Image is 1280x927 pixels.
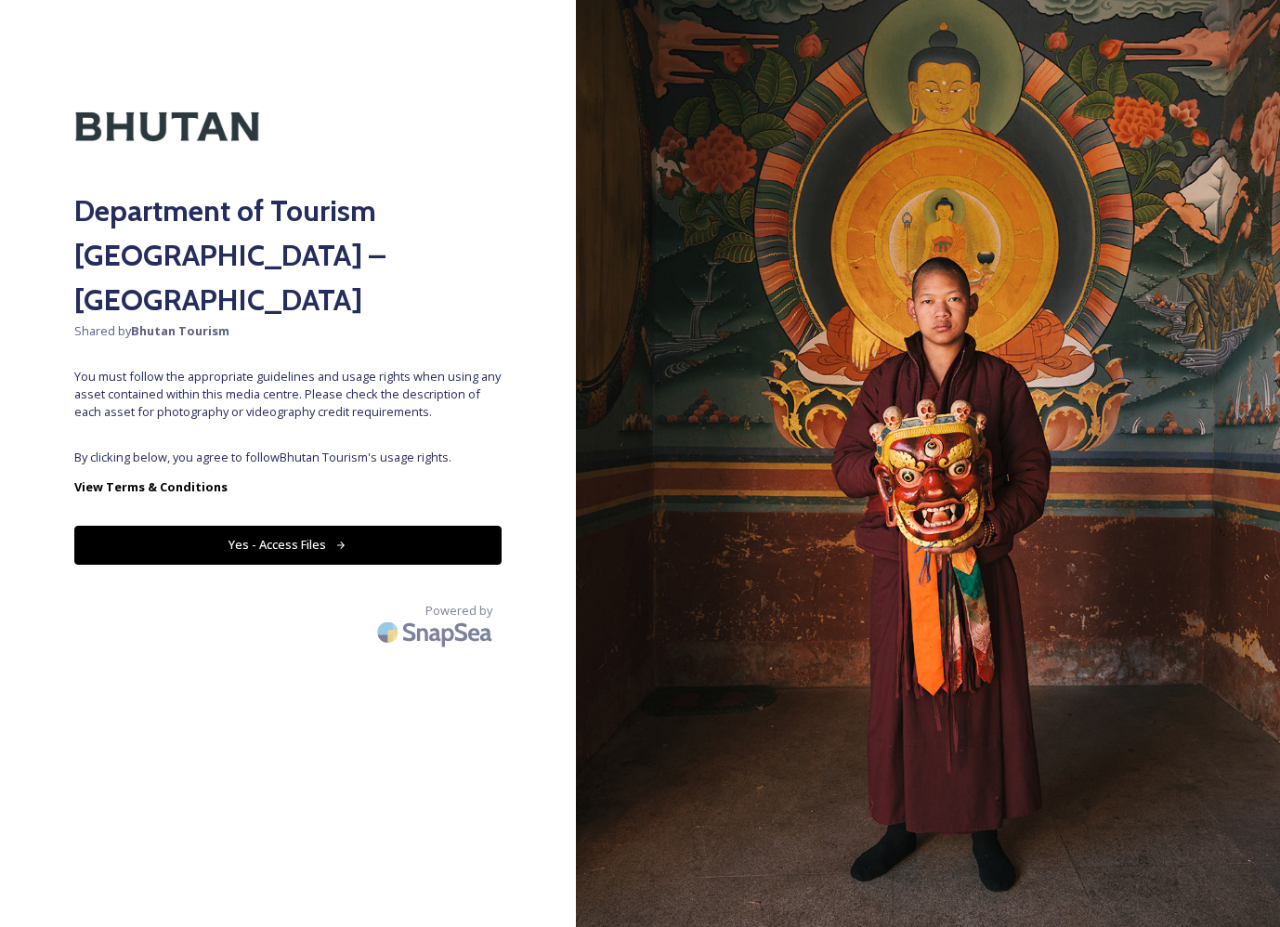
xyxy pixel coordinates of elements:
strong: Bhutan Tourism [131,322,229,339]
span: You must follow the appropriate guidelines and usage rights when using any asset contained within... [74,368,502,422]
h2: Department of Tourism [GEOGRAPHIC_DATA] – [GEOGRAPHIC_DATA] [74,189,502,322]
span: By clicking below, you agree to follow Bhutan Tourism 's usage rights. [74,449,502,466]
strong: View Terms & Conditions [74,478,228,495]
button: Yes - Access Files [74,526,502,564]
img: Kingdom-of-Bhutan-Logo.png [74,74,260,179]
span: Shared by [74,322,502,340]
a: View Terms & Conditions [74,476,502,498]
img: SnapSea Logo [372,610,502,654]
span: Powered by [425,602,492,620]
